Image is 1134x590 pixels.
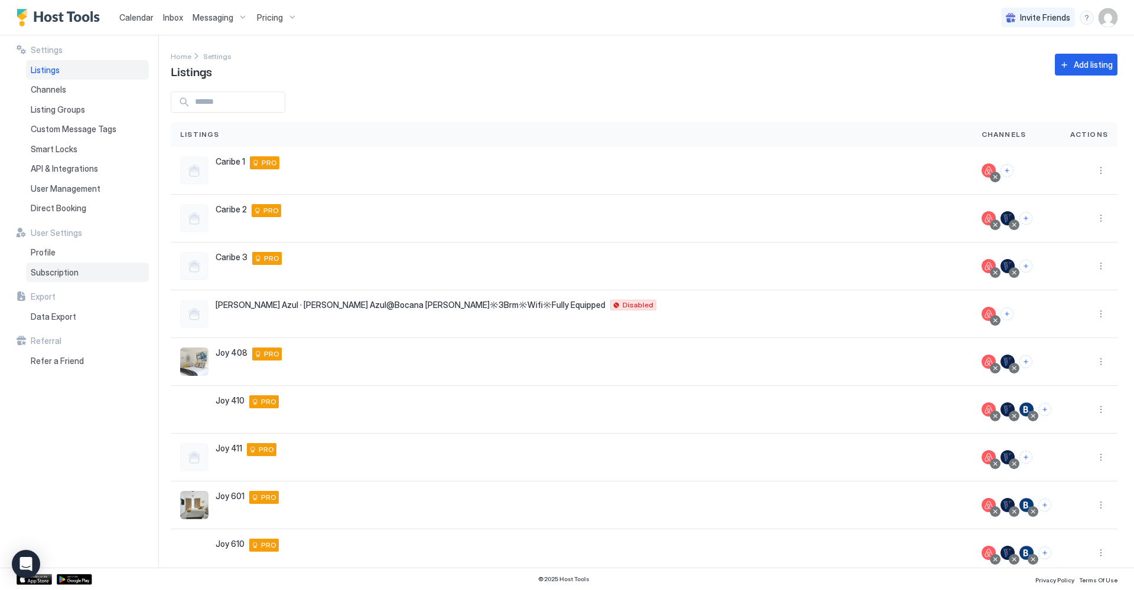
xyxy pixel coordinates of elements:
div: menu [1094,402,1108,417]
span: PRO [261,396,276,407]
span: User Management [31,183,100,194]
button: More options [1094,307,1108,321]
div: Breadcrumb [171,50,191,62]
div: menu [1080,11,1094,25]
a: Inbox [163,11,183,24]
button: Connect channels [1001,164,1014,177]
button: More options [1094,450,1108,464]
a: App Store [17,574,52,585]
button: Connect channels [1038,499,1051,512]
span: Joy 411 [216,443,242,454]
span: Pricing [257,12,283,23]
button: More options [1094,498,1108,512]
span: PRO [263,205,279,216]
div: menu [1094,355,1108,369]
div: Breadcrumb [203,50,232,62]
span: Channels [31,84,66,95]
span: Joy 408 [216,348,247,358]
span: Invite Friends [1020,12,1070,23]
span: User Settings [31,228,82,238]
span: Home [171,52,191,61]
div: Host Tools Logo [17,9,105,27]
span: Listings [171,62,212,80]
button: More options [1094,546,1108,560]
span: Subscription [31,267,79,278]
div: menu [1094,163,1108,178]
div: Add listing [1074,58,1113,71]
span: Listing Groups [31,104,85,115]
a: Custom Message Tags [26,119,149,139]
span: Refer a Friend [31,356,84,366]
span: API & Integrations [31,163,98,174]
a: Settings [203,50,232,62]
a: Home [171,50,191,62]
span: Terms Of Use [1079,576,1117,584]
button: More options [1094,211,1108,225]
span: PRO [259,444,274,455]
span: Profile [31,247,56,258]
div: menu [1094,259,1108,273]
div: listing image [180,395,208,424]
div: menu [1094,211,1108,225]
span: Joy 410 [216,395,245,406]
a: Terms Of Use [1079,573,1117,585]
span: PRO [262,158,277,168]
span: Export [31,291,56,302]
button: Connect channels [1019,260,1032,273]
span: Listings [31,65,60,76]
a: Google Play Store [57,574,92,585]
span: Messaging [193,12,233,23]
button: More options [1094,402,1108,417]
span: Smart Locks [31,144,77,155]
div: menu [1094,307,1108,321]
span: Channels [982,129,1027,140]
a: API & Integrations [26,159,149,179]
div: menu [1094,498,1108,512]
span: Referral [31,336,61,346]
div: menu [1094,450,1108,464]
span: Caribe 3 [216,252,247,263]
div: listing image [180,539,208,567]
span: [PERSON_NAME] Azul · [PERSON_NAME] Azul@Bocana [PERSON_NAME]☼3Brm☼Wifi☼Fully Equipped [216,300,605,310]
a: Channels [26,80,149,100]
button: Connect channels [1001,307,1014,320]
button: Connect channels [1019,212,1032,225]
a: User Management [26,179,149,199]
span: Settings [31,45,63,55]
a: Calendar [119,11,154,24]
a: Subscription [26,263,149,283]
span: Custom Message Tags [31,124,116,135]
button: More options [1094,163,1108,178]
button: Connect channels [1019,355,1032,368]
div: menu [1094,546,1108,560]
a: Listings [26,60,149,80]
button: More options [1094,259,1108,273]
div: User profile [1099,8,1117,27]
span: Privacy Policy [1035,576,1074,584]
span: PRO [261,540,276,550]
button: More options [1094,355,1108,369]
button: Connect channels [1019,451,1032,464]
span: Joy 610 [216,539,245,549]
div: listing image [180,348,208,376]
span: PRO [261,492,276,503]
a: Smart Locks [26,139,149,159]
span: PRO [264,253,279,264]
span: Listings [180,129,220,140]
span: PRO [264,349,279,359]
button: Connect channels [1038,403,1051,416]
a: Privacy Policy [1035,573,1074,585]
span: Actions [1070,129,1108,140]
button: Add listing [1055,54,1117,76]
a: Direct Booking [26,198,149,218]
input: Input Field [190,92,285,112]
button: Connect channels [1038,546,1051,559]
a: Data Export [26,307,149,327]
span: © 2025 Host Tools [538,575,589,583]
div: listing image [180,491,208,519]
a: Profile [26,242,149,263]
span: Calendar [119,12,154,22]
span: Caribe 2 [216,204,247,215]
